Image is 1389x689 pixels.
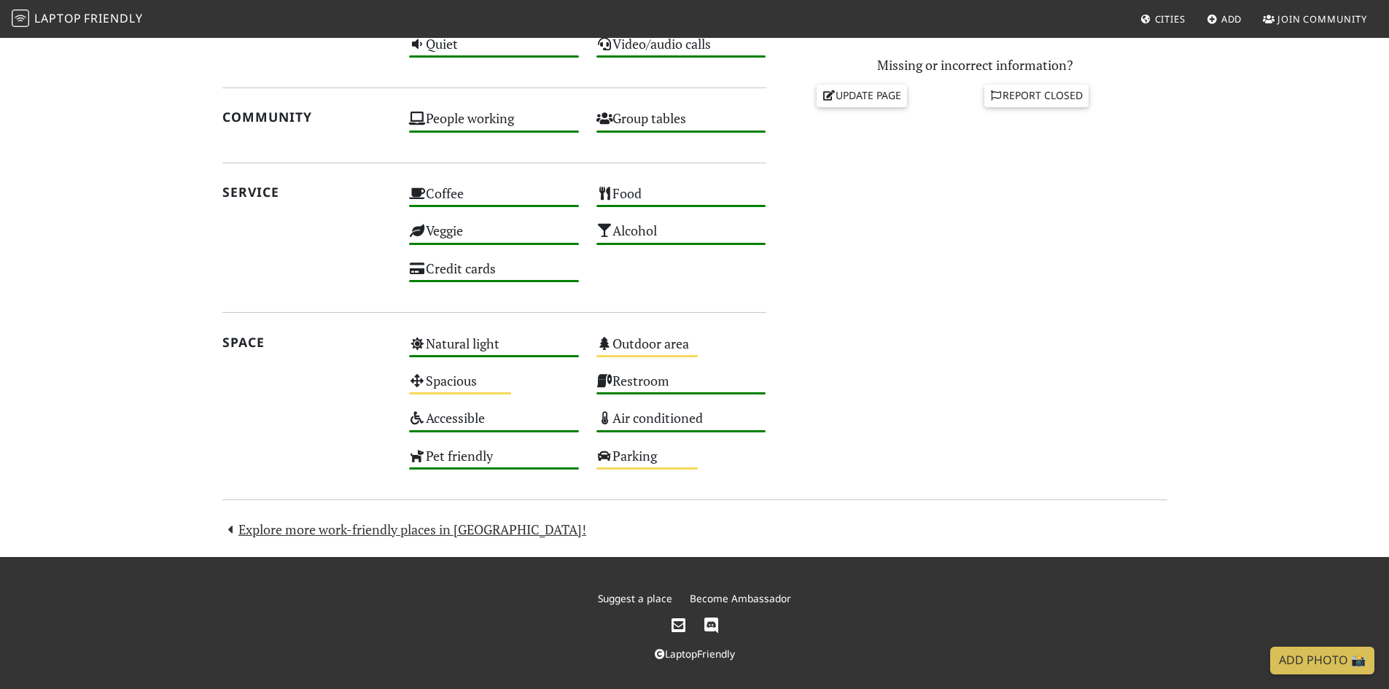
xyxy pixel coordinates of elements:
[784,55,1167,76] p: Missing or incorrect information?
[34,10,82,26] span: Laptop
[588,444,775,481] div: Parking
[1221,12,1242,26] span: Add
[400,444,588,481] div: Pet friendly
[1201,6,1248,32] a: Add
[222,184,392,200] h2: Service
[400,182,588,219] div: Coffee
[1270,647,1374,674] a: Add Photo 📸
[1257,6,1373,32] a: Join Community
[588,219,775,256] div: Alcohol
[84,10,142,26] span: Friendly
[400,219,588,256] div: Veggie
[588,182,775,219] div: Food
[12,9,29,27] img: LaptopFriendly
[588,369,775,406] div: Restroom
[400,406,588,443] div: Accessible
[598,591,672,605] a: Suggest a place
[222,109,392,125] h2: Community
[400,32,588,69] div: Quiet
[1155,12,1186,26] span: Cities
[655,647,735,661] a: LaptopFriendly
[222,521,587,538] a: Explore more work-friendly places in [GEOGRAPHIC_DATA]!
[984,85,1089,106] a: Report closed
[400,257,588,294] div: Credit cards
[12,7,143,32] a: LaptopFriendly LaptopFriendly
[400,106,588,144] div: People working
[588,332,775,369] div: Outdoor area
[222,335,392,350] h2: Space
[817,85,907,106] a: Update page
[400,332,588,369] div: Natural light
[588,406,775,443] div: Air conditioned
[1277,12,1367,26] span: Join Community
[588,106,775,144] div: Group tables
[1135,6,1191,32] a: Cities
[588,32,775,69] div: Video/audio calls
[690,591,791,605] a: Become Ambassador
[400,369,588,406] div: Spacious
